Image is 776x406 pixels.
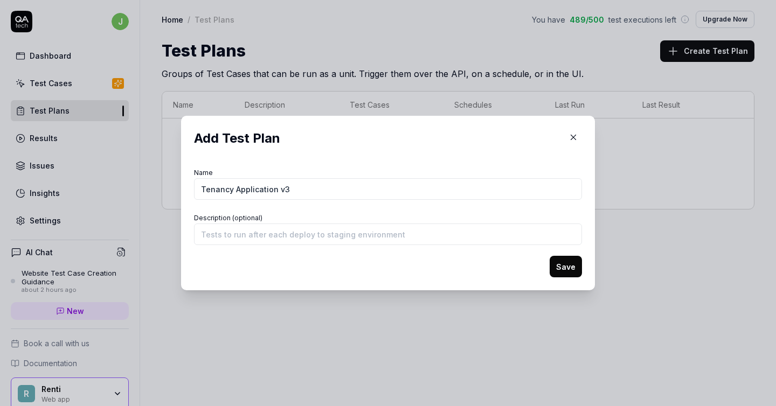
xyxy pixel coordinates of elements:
button: Close Modal [565,129,582,146]
label: Description (optional) [194,214,262,222]
button: Save [550,256,582,277]
input: Tests to run after each deploy to staging environment [194,223,582,245]
label: Name [194,169,213,177]
h2: Add Test Plan [194,129,582,148]
input: Regression Tests [194,178,582,200]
